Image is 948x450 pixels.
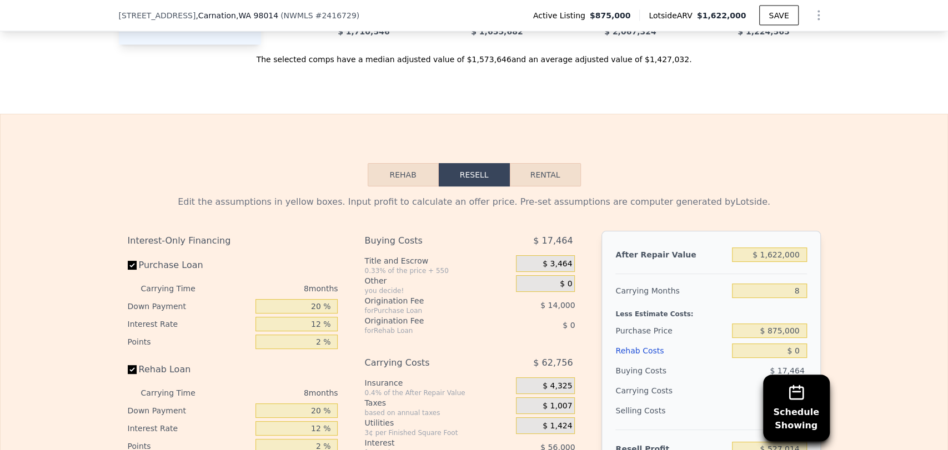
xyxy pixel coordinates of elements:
[543,421,572,431] span: $ 1,424
[533,10,590,21] span: Active Listing
[615,281,728,301] div: Carrying Months
[364,266,511,275] div: 0.33% of the price + 550
[338,27,389,36] span: $ 1,710,546
[364,428,511,437] div: 3¢ per Finished Square Foot
[128,365,137,374] input: Rehab Loan
[218,384,338,402] div: 8 months
[471,27,523,36] span: $ 1,655,682
[697,11,746,20] span: $1,622,000
[236,11,278,20] span: , WA 98014
[128,255,252,275] label: Purchase Loan
[364,231,488,251] div: Buying Costs
[759,6,798,26] button: SAVE
[604,27,656,36] span: $ 2,067,324
[364,377,511,388] div: Insurance
[128,315,252,333] div: Interest Rate
[560,279,572,289] span: $ 0
[364,286,511,295] div: you decide!
[368,163,439,186] button: Rehab
[141,384,213,402] div: Carrying Time
[590,10,631,21] span: $875,000
[128,402,252,419] div: Down Payment
[128,360,252,380] label: Rehab Loan
[615,361,728,381] div: Buying Costs
[615,245,728,265] div: After Repair Value
[770,366,804,375] span: $ 17,464
[649,10,696,21] span: Lotside ARV
[119,10,196,21] span: [STREET_ADDRESS]
[543,401,572,411] span: $ 1,007
[533,231,573,251] span: $ 17,464
[763,375,830,441] button: ScheduleShowing
[364,295,488,306] div: Origination Fee
[615,381,685,401] div: Carrying Costs
[738,27,789,36] span: $ 1,224,565
[364,417,511,428] div: Utilities
[615,301,806,321] div: Less Estimate Costs:
[364,437,488,448] div: Interest
[218,280,338,297] div: 8 months
[128,297,252,315] div: Down Payment
[128,231,338,251] div: Interest-Only Financing
[119,45,830,65] div: The selected comps have a median adjusted value of $1,573,646 and an average adjusted value of $1...
[543,381,572,391] span: $ 4,325
[364,275,511,286] div: Other
[364,306,488,315] div: for Purchase Loan
[533,353,573,373] span: $ 62,756
[128,261,137,270] input: Purchase Loan
[364,255,511,266] div: Title and Escrow
[543,259,572,269] span: $ 3,464
[615,321,728,341] div: Purchase Price
[141,280,213,297] div: Carrying Time
[364,388,511,397] div: 0.4% of the After Repair Value
[540,301,575,310] span: $ 14,000
[364,397,511,408] div: Taxes
[128,333,252,351] div: Points
[615,341,728,361] div: Rehab Costs
[315,11,357,20] span: # 2416729
[280,10,359,21] div: ( )
[364,408,511,417] div: based on annual taxes
[510,163,581,186] button: Rental
[439,163,510,186] button: Resell
[807,4,830,27] button: Show Options
[364,326,488,335] div: for Rehab Loan
[364,353,488,373] div: Carrying Costs
[364,315,488,326] div: Origination Fee
[128,195,821,209] div: Edit the assumptions in yellow boxes. Input profit to calculate an offer price. Pre-set assumptio...
[563,321,575,330] span: $ 0
[284,11,313,20] span: NWMLS
[128,419,252,437] div: Interest Rate
[195,10,278,21] span: , Carnation
[615,401,728,421] div: Selling Costs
